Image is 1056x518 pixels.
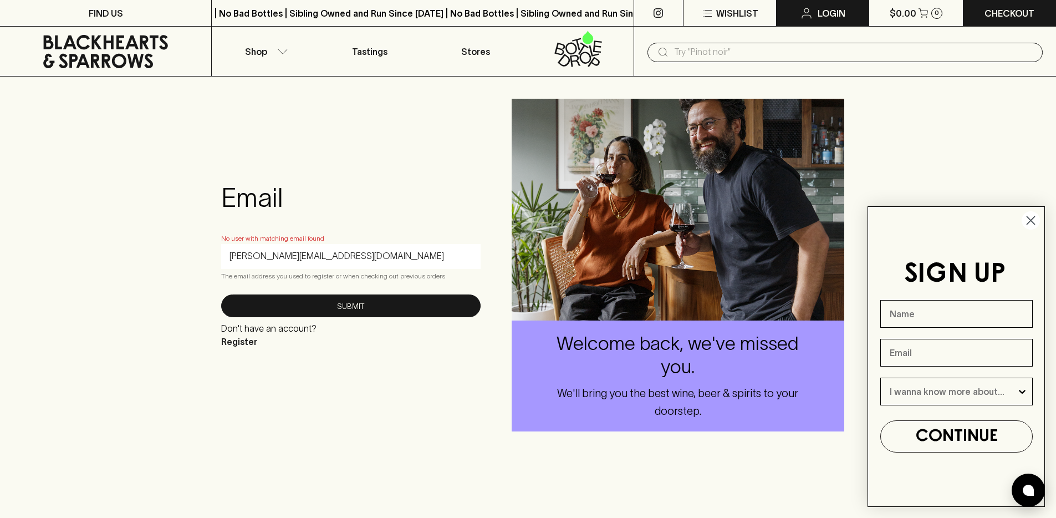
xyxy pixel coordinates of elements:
[221,322,317,335] p: Don't have an account?
[317,27,422,76] a: Tastings
[890,7,916,20] p: $0.00
[245,45,267,58] p: Shop
[212,27,317,76] button: Shop
[461,45,490,58] p: Stores
[221,335,317,348] p: Register
[423,27,528,76] a: Stores
[856,195,1056,518] div: FLYOUT Form
[984,7,1034,20] p: Checkout
[890,378,1017,405] input: I wanna know more about...
[674,43,1034,61] input: Try "Pinot noir"
[512,99,844,321] img: pjver.png
[89,7,123,20] p: FIND US
[716,7,758,20] p: Wishlist
[880,420,1033,453] button: CONTINUE
[221,271,481,282] p: The email address you used to register or when checking out previous orders
[1023,485,1034,496] img: bubble-icon
[552,384,804,420] h6: We'll bring you the best wine, beer & spirits to your doorstep.
[221,294,481,317] button: Submit
[880,339,1033,367] input: Email
[818,7,845,20] p: Login
[1021,211,1040,230] button: Close dialog
[221,233,481,244] p: No user with matching email found
[1017,378,1028,405] button: Show Options
[880,300,1033,328] input: Name
[221,182,481,213] h3: Email
[352,45,387,58] p: Tastings
[935,10,939,16] p: 0
[552,332,804,379] h4: Welcome back, we've missed you.
[904,262,1006,287] span: SIGN UP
